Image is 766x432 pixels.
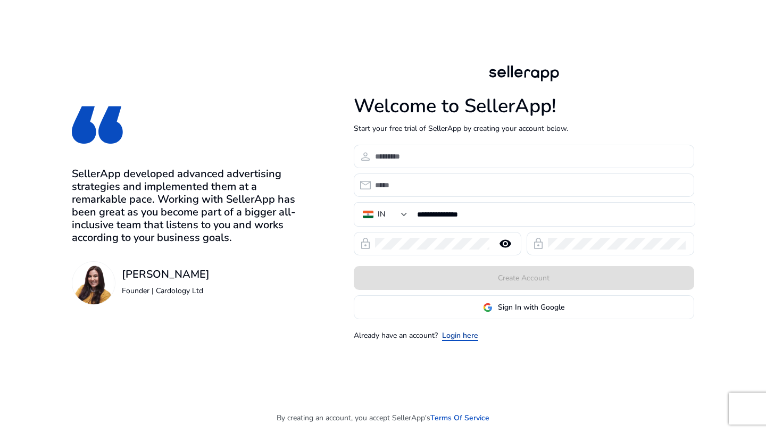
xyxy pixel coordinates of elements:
[354,95,694,118] h1: Welcome to SellerApp!
[122,268,210,281] h3: [PERSON_NAME]
[354,330,438,341] p: Already have an account?
[442,330,478,341] a: Login here
[354,123,694,134] p: Start your free trial of SellerApp by creating your account below.
[359,237,372,250] span: lock
[498,302,564,313] span: Sign In with Google
[359,179,372,192] span: email
[493,237,518,250] mat-icon: remove_red_eye
[430,412,489,423] a: Terms Of Service
[354,295,694,319] button: Sign In with Google
[378,209,385,220] div: IN
[483,303,493,312] img: google-logo.svg
[72,168,299,244] h3: SellerApp developed advanced advertising strategies and implemented them at a remarkable pace. Wo...
[359,150,372,163] span: person
[122,285,210,296] p: Founder | Cardology Ltd
[532,237,545,250] span: lock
